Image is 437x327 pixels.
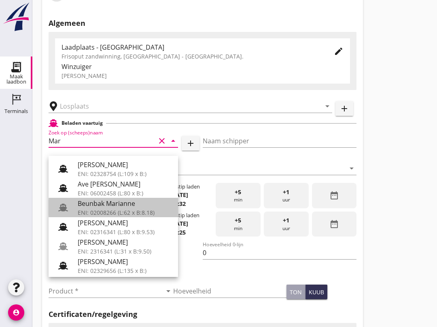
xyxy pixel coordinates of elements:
[329,191,339,200] i: date_range
[163,286,173,296] i: arrow_drop_down
[78,160,172,170] div: [PERSON_NAME]
[78,208,172,217] div: ENI: 02008266 (L:62 x B:8.18)
[305,285,327,299] button: kuub
[334,46,344,56] i: edit
[78,276,172,286] div: Maravilla
[203,246,357,259] input: Hoeveelheid 0-lijn
[62,119,103,127] h2: Beladen vaartuig
[347,163,356,173] i: arrow_drop_down
[235,188,241,197] span: +5
[186,138,195,148] i: add
[169,220,188,227] strong: [DATE]
[235,216,241,225] span: +5
[8,304,24,321] i: account_circle
[264,212,309,237] div: uur
[78,247,172,256] div: ENI: 2316341 (L:31 x B:9.50)
[78,170,172,178] div: ENI: 02328754 (L:109 x B:)
[339,104,349,113] i: add
[168,136,178,146] i: arrow_drop_down
[4,109,28,114] div: Terminals
[78,218,172,228] div: [PERSON_NAME]
[78,179,172,189] div: Ave [PERSON_NAME]
[158,212,199,219] div: Eindtijdstip laden
[290,288,302,296] div: ton
[78,228,172,236] div: ENI: 02316341 (L:80 x B:9.53)
[62,42,321,52] div: Laadplaats - [GEOGRAPHIC_DATA]
[62,71,344,80] div: [PERSON_NAME]
[49,267,356,278] h2: Product(en)/vrachtbepaling
[60,100,310,113] input: Losplaats
[49,309,356,320] h2: Certificaten/regelgeving
[286,285,305,299] button: ton
[216,183,261,208] div: min
[283,188,289,197] span: +1
[309,288,324,296] div: kuub
[264,183,309,208] div: uur
[157,183,200,191] div: Starttijdstip laden
[322,101,332,111] i: arrow_drop_down
[216,212,261,237] div: min
[169,191,188,199] strong: [DATE]
[171,200,186,208] strong: 08:32
[157,136,167,146] i: clear
[283,216,289,225] span: +1
[171,228,186,236] strong: 09:25
[78,199,172,208] div: Beunbak Marianne
[78,237,172,247] div: [PERSON_NAME]
[173,285,286,298] input: Hoeveelheid
[62,52,321,61] div: Frisoput zandwinning, [GEOGRAPHIC_DATA] - [GEOGRAPHIC_DATA].
[49,285,162,298] input: Product *
[203,134,357,147] input: Naam schipper
[329,219,339,229] i: date_range
[78,257,172,266] div: [PERSON_NAME]
[78,266,172,275] div: ENI: 02329656 (L:135 x B:)
[49,18,356,29] h2: Algemeen
[2,2,31,32] img: logo-small.a267ee39.svg
[78,189,172,197] div: ENI: 06002458 (L:80 x B:)
[49,134,155,147] input: Zoek op (scheeps)naam
[62,62,344,71] div: Winzuiger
